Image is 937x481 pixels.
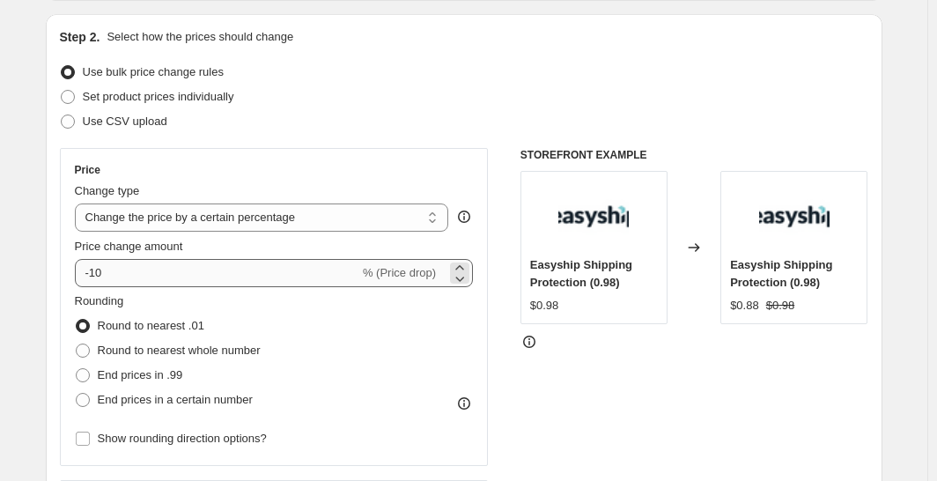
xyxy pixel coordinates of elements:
[730,297,759,314] div: $0.88
[75,184,140,197] span: Change type
[520,148,868,162] h6: STOREFRONT EXAMPLE
[60,28,100,46] h2: Step 2.
[83,90,234,103] span: Set product prices individually
[530,258,632,289] span: Easyship Shipping Protection (0.98)
[363,266,436,279] span: % (Price drop)
[107,28,293,46] p: Select how the prices should change
[455,208,473,226] div: help
[75,259,359,287] input: -15
[98,319,204,332] span: Round to nearest .01
[75,240,183,253] span: Price change amount
[75,294,124,307] span: Rounding
[98,393,253,406] span: End prices in a certain number
[558,181,629,251] img: fdf22720dc035d6393cddedfd5b646b9_80x.png
[98,344,261,357] span: Round to nearest whole number
[75,163,100,177] h3: Price
[98,368,183,381] span: End prices in .99
[530,297,559,314] div: $0.98
[83,65,224,78] span: Use bulk price change rules
[759,181,830,251] img: fdf22720dc035d6393cddedfd5b646b9_80x.png
[730,258,832,289] span: Easyship Shipping Protection (0.98)
[766,297,795,314] strike: $0.98
[98,432,267,445] span: Show rounding direction options?
[83,115,167,128] span: Use CSV upload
